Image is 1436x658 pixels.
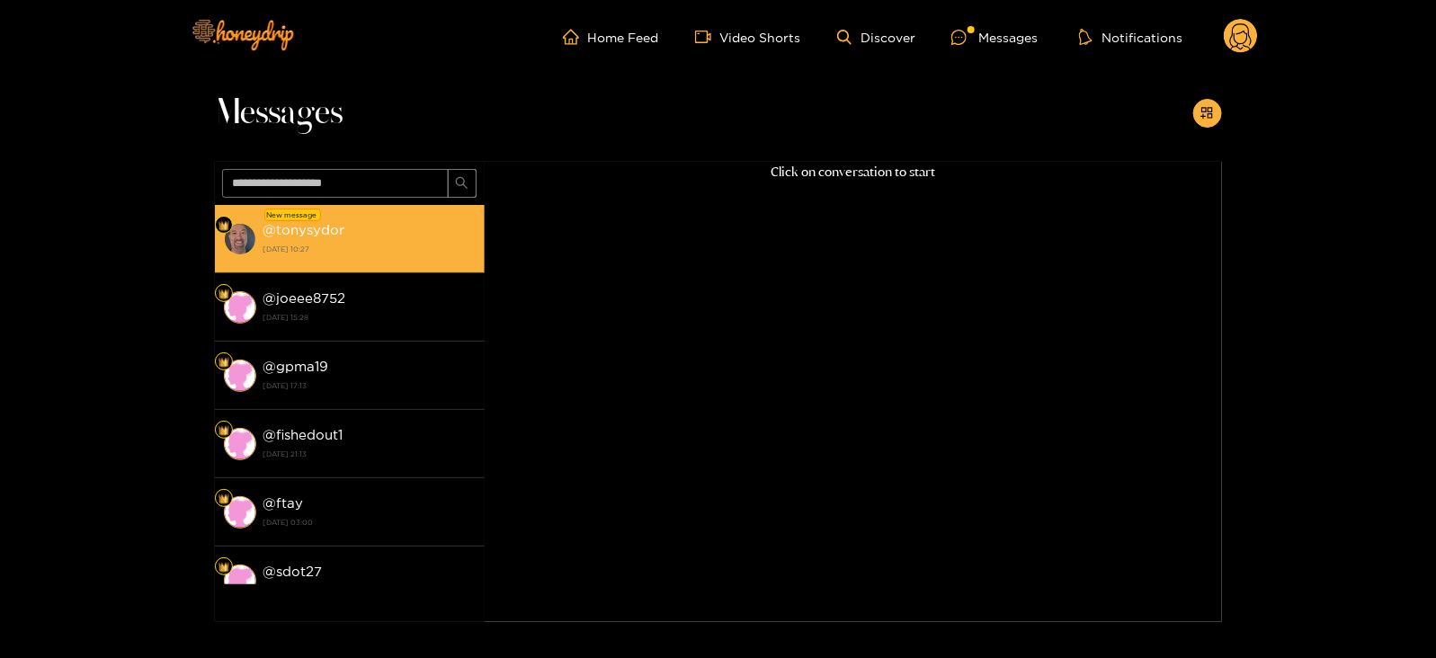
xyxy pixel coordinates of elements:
strong: @ ftay [263,495,304,511]
strong: @ tonysydor [263,222,345,237]
img: conversation [224,428,256,460]
div: New message [264,209,321,221]
span: home [563,29,588,45]
strong: @ joeee8752 [263,290,346,306]
button: search [448,169,477,198]
span: appstore-add [1200,106,1214,121]
img: conversation [224,360,256,392]
img: Fan Level [219,425,229,436]
a: Home Feed [563,29,659,45]
img: Fan Level [219,562,229,573]
img: Fan Level [219,220,229,231]
strong: [DATE] 09:30 [263,582,476,599]
p: Click on conversation to start [485,162,1222,182]
strong: @ sdot27 [263,564,323,579]
img: Fan Level [219,357,229,368]
strong: @ fishedout1 [263,427,343,442]
a: Video Shorts [695,29,801,45]
strong: [DATE] 10:27 [263,241,476,257]
span: Messages [215,92,343,135]
img: Fan Level [219,493,229,504]
img: conversation [224,223,256,255]
strong: [DATE] 21:13 [263,446,476,462]
img: conversation [224,496,256,529]
button: Notifications [1074,28,1188,46]
img: Fan Level [219,289,229,299]
strong: [DATE] 17:13 [263,378,476,394]
img: conversation [224,291,256,324]
img: conversation [224,565,256,597]
strong: [DATE] 15:28 [263,309,476,325]
strong: @ gpma19 [263,359,329,374]
a: Discover [837,30,915,45]
span: search [455,176,468,191]
span: video-camera [695,29,720,45]
div: Messages [951,27,1038,48]
button: appstore-add [1193,99,1222,128]
strong: [DATE] 03:00 [263,514,476,530]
